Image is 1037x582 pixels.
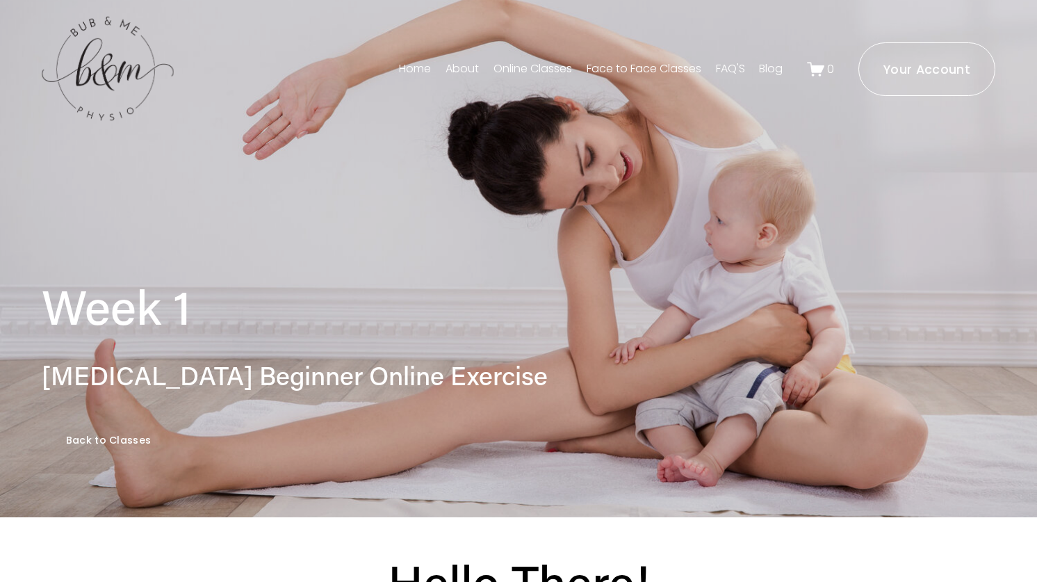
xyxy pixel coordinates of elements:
[807,60,835,78] a: 0 items in cart
[759,58,783,81] a: Blog
[399,58,431,81] a: Home
[446,58,479,81] a: About
[42,276,757,336] h1: Week 1
[883,60,970,78] ms-portal-inner: Your Account
[587,58,701,81] a: Face to Face Classes
[493,58,572,81] a: Online Classes
[42,15,174,123] img: bubandme
[42,417,176,464] a: Back to Classes
[716,58,745,81] a: FAQ'S
[827,61,834,77] span: 0
[858,42,996,96] a: Your Account
[42,358,757,393] h3: [MEDICAL_DATA] Beginner Online Exercise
